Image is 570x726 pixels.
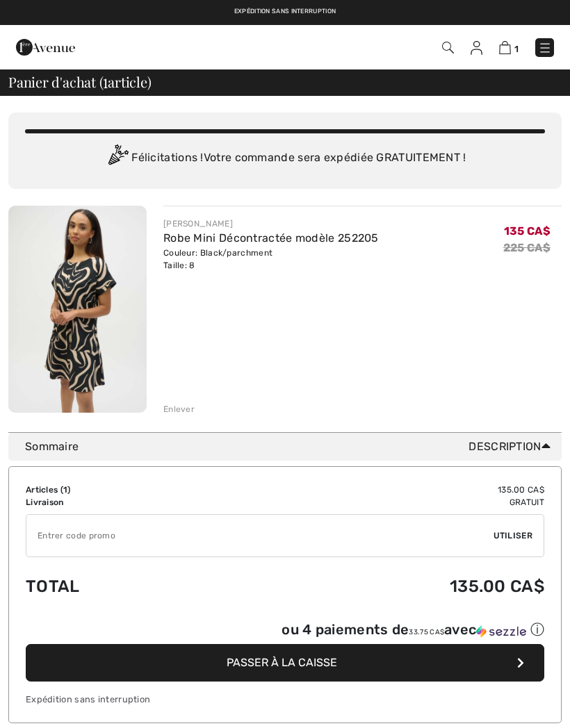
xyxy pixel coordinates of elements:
a: 1 [499,39,519,56]
td: 135.00 CA$ [214,563,544,610]
span: Utiliser [494,529,532,542]
img: Robe Mini Décontractée modèle 252205 [8,206,147,413]
div: Sommaire [25,438,556,455]
div: [PERSON_NAME] [163,217,379,230]
input: Code promo [26,515,494,556]
div: Expédition sans interruption [26,693,544,706]
div: ou 4 paiements de33.75 CA$avecSezzle Cliquez pour en savoir plus sur Sezzle [26,620,544,644]
span: 1 [63,485,67,495]
td: Gratuit [214,496,544,509]
img: Panier d'achat [499,41,511,54]
img: Sezzle [476,625,526,638]
img: Menu [538,41,552,55]
img: Recherche [442,42,454,53]
td: 135.00 CA$ [214,484,544,496]
span: 135 CA$ [504,224,551,238]
td: Total [26,563,214,610]
span: Panier d'achat ( article) [8,75,152,89]
img: Congratulation2.svg [104,145,131,172]
td: Articles ( ) [26,484,214,496]
a: 1ère Avenue [16,40,75,53]
button: Passer à la caisse [26,644,544,682]
div: ou 4 paiements de avec [282,620,544,639]
span: 1 [514,44,519,54]
span: Passer à la caisse [227,656,337,669]
div: Couleur: Black/parchment Taille: 8 [163,247,379,272]
td: Livraison [26,496,214,509]
span: Description [469,438,556,455]
img: 1ère Avenue [16,33,75,61]
span: 33.75 CA$ [409,628,444,636]
s: 225 CA$ [503,241,551,254]
span: 1 [103,72,108,90]
div: Enlever [163,403,195,415]
div: Félicitations ! Votre commande sera expédiée GRATUITEMENT ! [25,145,545,172]
img: Mes infos [471,41,482,55]
a: Robe Mini Décontractée modèle 252205 [163,231,379,245]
